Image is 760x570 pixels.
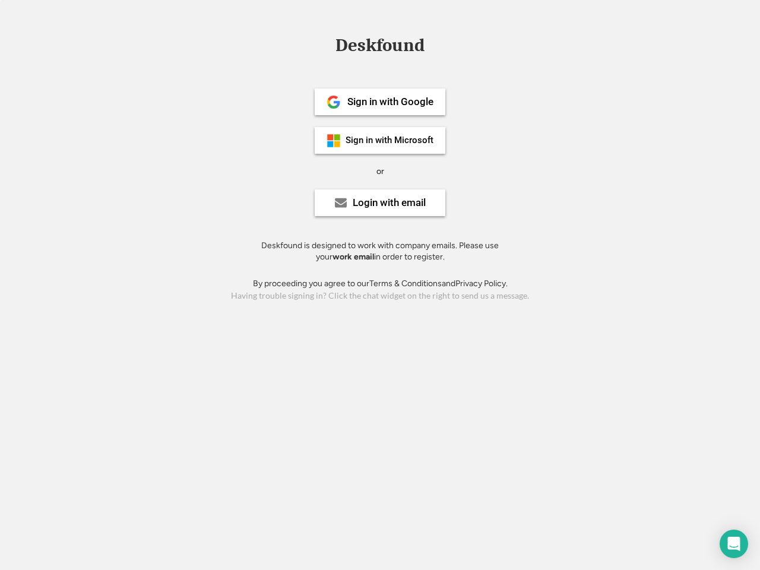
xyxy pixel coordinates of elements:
div: Deskfound is designed to work with company emails. Please use your in order to register. [246,240,514,263]
div: Login with email [353,198,426,208]
a: Privacy Policy. [455,278,508,289]
div: By proceeding you agree to our and [253,278,508,290]
div: Sign in with Microsoft [346,136,433,145]
img: 1024px-Google__G__Logo.svg.png [327,95,341,109]
a: Terms & Conditions [369,278,442,289]
div: Open Intercom Messenger [720,530,748,558]
div: Deskfound [330,36,430,55]
img: ms-symbollockup_mssymbol_19.png [327,134,341,148]
div: Sign in with Google [347,97,433,107]
div: or [376,166,384,178]
strong: work email [332,252,374,262]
